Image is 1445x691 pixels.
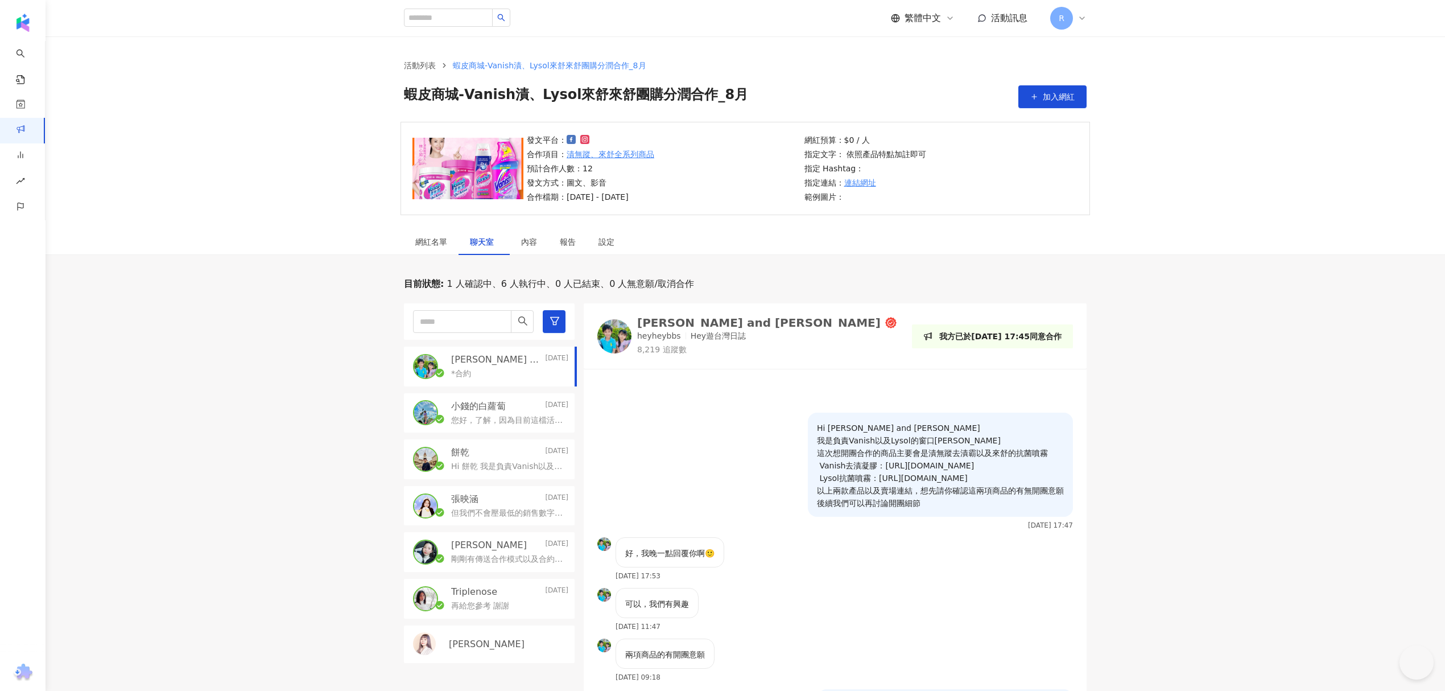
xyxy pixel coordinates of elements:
[451,353,543,366] p: [PERSON_NAME] and [PERSON_NAME]
[550,316,560,326] span: filter
[598,236,614,248] div: 設定
[991,13,1027,23] span: 活動訊息
[597,317,897,355] a: KOL Avatar[PERSON_NAME] and [PERSON_NAME]heyheybbsHey遊台灣日誌8,219 追蹤數
[691,331,746,342] p: Hey遊台灣日誌
[470,238,498,246] span: 聊天室
[14,14,32,32] img: logo icon
[414,495,437,517] img: KOL Avatar
[518,316,528,326] span: search
[545,353,568,366] p: [DATE]
[414,448,437,471] img: KOL Avatar
[1028,521,1073,529] p: [DATE] 17:47
[616,623,660,631] p: [DATE] 11:47
[597,537,611,551] img: KOL Avatar
[804,148,926,161] p: 指定文字： 依照產品特點加註即可
[16,41,39,85] a: search
[1043,92,1075,101] span: 加入網紅
[451,400,506,413] p: 小錢的白蘿蔔
[444,278,693,290] span: 1 人確認中、6 人執行中、0 人已結束、0 人無意願/取消合作
[527,191,654,203] p: 合作檔期：[DATE] - [DATE]
[451,493,478,505] p: 張映涵
[637,317,881,328] div: [PERSON_NAME] and [PERSON_NAME]
[404,278,444,290] p: 目前狀態 :
[402,59,438,72] a: 活動列表
[527,176,654,189] p: 發文方式：圖文、影音
[451,600,509,612] p: 再給您參考 謝謝
[527,162,654,175] p: 預計合作人數：12
[545,400,568,413] p: [DATE]
[451,415,564,426] p: 您好，了解，因為目前這檔活動還是會先以純分潤的方式合作，期待我們未來還會有合作的機會🙏
[804,134,926,146] p: 網紅預算：$0 / 人
[449,638,525,651] p: [PERSON_NAME]
[804,176,926,189] p: 指定連結：
[414,541,437,564] img: KOL Avatar
[1399,645,1434,680] iframe: Help Scout Beacon - Open
[527,134,654,146] p: 發文平台：
[1018,85,1087,108] button: 加入網紅
[414,401,437,424] img: KOL Avatar
[1059,12,1064,24] span: R
[817,422,1064,509] p: Hi [PERSON_NAME] and [PERSON_NAME] 我是負責Vanish以及Lysol的窗口[PERSON_NAME] 這次想開團合作的商品主要會是漬無蹤去漬霸以及來舒的抗菌噴...
[414,355,437,378] img: KOL Avatar
[625,648,705,661] p: 兩項商品的有開團意願
[413,632,436,655] img: KOL Avatar
[497,14,505,22] span: search
[404,85,748,108] span: 蝦皮商城-Vanish漬、Lysol來舒來舒團購分潤合作_8月
[12,664,34,682] img: chrome extension
[637,331,681,342] p: heyheybbs
[451,586,497,598] p: Triplenose
[545,446,568,459] p: [DATE]
[451,461,564,472] p: Hi 餅乾 我是負責Vanish以及Lysol的窗口[PERSON_NAME] 這次想開團合作的商品主要會是漬無蹤去漬凝膠以及來舒的抗菌噴霧 Vanish去漬凝膠：[URL][DOMAIN_NA...
[527,148,654,161] p: 合作項目：
[415,236,447,248] div: 網紅名單
[905,12,941,24] span: 繁體中文
[545,539,568,552] p: [DATE]
[451,446,469,459] p: 餅乾
[616,673,660,681] p: [DATE] 09:18
[414,587,437,610] img: KOL Avatar
[844,176,876,189] a: 連結網址
[597,319,631,353] img: KOL Avatar
[804,162,926,175] p: 指定 Hashtag：
[804,191,926,203] p: 範例圖片：
[939,330,1062,343] p: 我方已於[DATE] 17:45同意合作
[545,493,568,505] p: [DATE]
[451,539,527,552] p: [PERSON_NAME]
[616,572,660,580] p: [DATE] 17:53
[412,138,523,199] img: 漬無蹤、來舒全系列商品
[521,236,537,248] div: 內容
[451,554,564,565] p: 剛剛有傳送合作模式以及合約內容給您囉 後續合作模式上有任何疑問可以直接在這邊詢問!
[560,236,576,248] div: 報告
[597,639,611,652] img: KOL Avatar
[597,588,611,602] img: KOL Avatar
[567,148,654,161] a: 漬無蹤、來舒全系列商品
[16,170,25,195] span: rise
[453,61,646,70] span: 蝦皮商城-Vanish漬、Lysol來舒來舒團購分潤合作_8月
[637,344,897,356] p: 8,219 追蹤數
[625,547,715,560] p: 好，我晚一點回覆你啊🙂
[545,586,568,598] p: [DATE]
[451,508,564,519] p: 但我們不會壓最低的銷售數字，純粹按照折扣碼的使用次數給您做分潤而已，可以再參考看看配合模式!
[625,598,689,610] p: 可以，我們有興趣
